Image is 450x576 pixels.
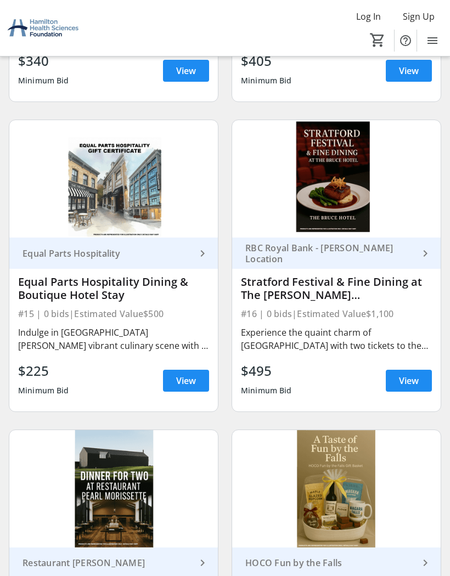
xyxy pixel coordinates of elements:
div: Minimum Bid [18,71,69,91]
img: Equal Parts Hospitality Dining & Boutique Hotel Stay [9,120,218,238]
span: Log In [356,10,381,23]
div: Experience the quaint charm of [GEOGRAPHIC_DATA] with two tickets to the world-renowned Stratford... [241,326,432,352]
img: Stratford Festival & Fine Dining at The Bruce Hotel [232,120,441,238]
div: Restaurant [PERSON_NAME] [18,557,196,568]
span: View [176,374,196,387]
button: Menu [421,30,443,52]
div: $495 [241,361,292,381]
span: View [399,64,419,77]
div: Minimum Bid [18,381,69,400]
span: View [176,64,196,77]
div: Equal Parts Hospitality [18,248,196,259]
a: View [163,370,209,392]
span: Sign Up [403,10,435,23]
div: Minimum Bid [241,71,292,91]
button: Help [395,30,417,52]
button: Log In [347,8,390,25]
div: Stratford Festival & Fine Dining at The [PERSON_NAME][GEOGRAPHIC_DATA] [241,275,432,302]
a: View [386,370,432,392]
button: Cart [368,30,387,50]
div: Minimum Bid [241,381,292,400]
div: Equal Parts Hospitality Dining & Boutique Hotel Stay [18,275,209,302]
mat-icon: keyboard_arrow_right [419,247,432,260]
div: $405 [241,51,292,71]
img: Hamilton Health Sciences Foundation's Logo [7,8,80,49]
div: Indulge in [GEOGRAPHIC_DATA][PERSON_NAME] vibrant culinary scene with a gift certificate valid at... [18,326,209,352]
div: $340 [18,51,69,71]
div: RBC Royal Bank - [PERSON_NAME] Location [241,242,419,264]
img: A Taste of Niagara by the Falls [232,430,441,547]
a: RBC Royal Bank - [PERSON_NAME] Location [232,238,441,269]
a: Equal Parts Hospitality [9,238,218,269]
img: Dinner for Two with Wine Pairings at Restaurant Pearl Morissette [9,430,218,547]
mat-icon: keyboard_arrow_right [196,247,209,260]
mat-icon: keyboard_arrow_right [196,556,209,569]
div: #15 | 0 bids | Estimated Value $500 [18,306,209,321]
a: View [163,60,209,82]
a: View [386,60,432,82]
button: Sign Up [394,8,443,25]
mat-icon: keyboard_arrow_right [419,556,432,569]
div: $225 [18,361,69,381]
div: #16 | 0 bids | Estimated Value $1,100 [241,306,432,321]
span: View [399,374,419,387]
div: HOCO Fun by the Falls [241,557,419,568]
